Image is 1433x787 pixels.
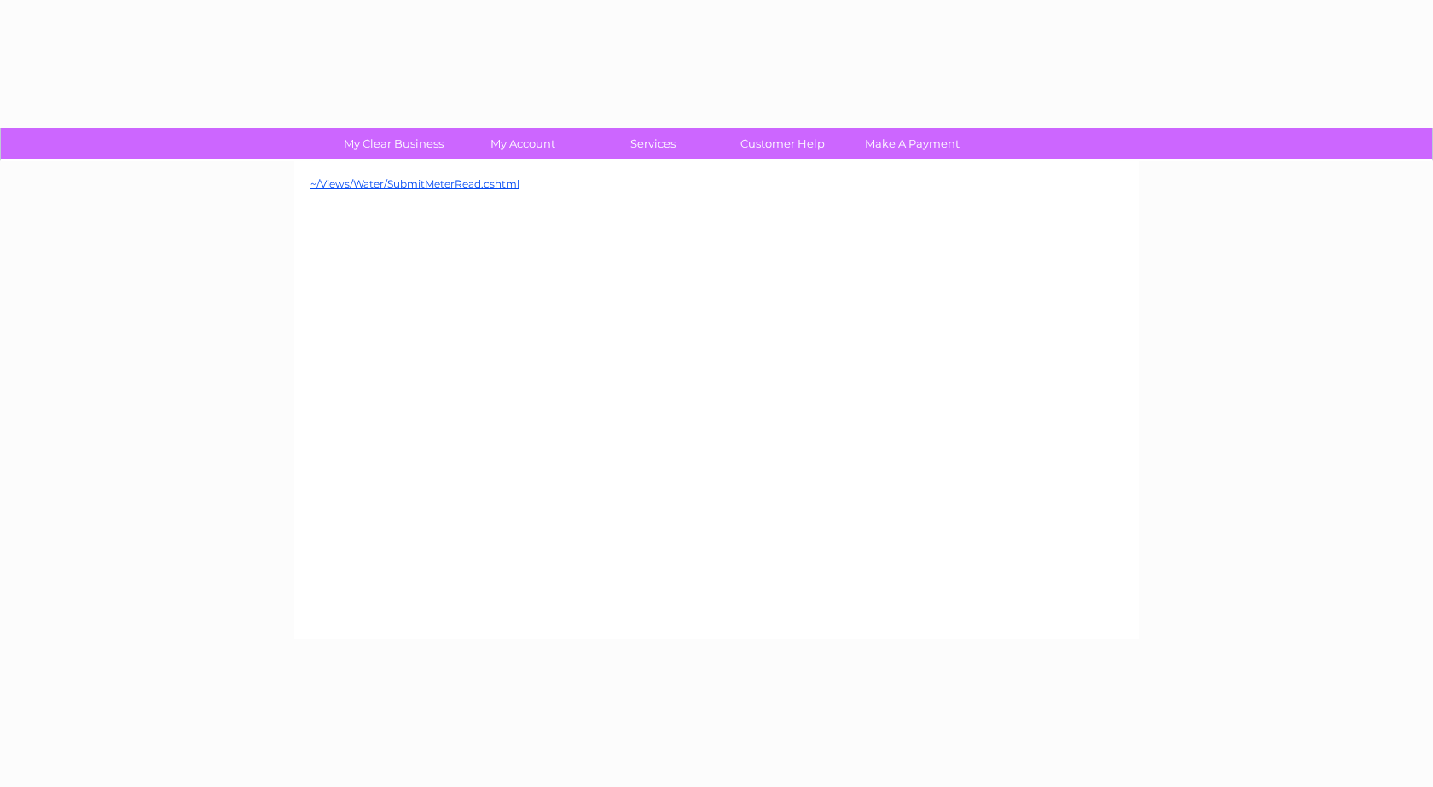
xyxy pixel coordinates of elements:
[842,128,983,159] a: Make A Payment
[453,128,594,159] a: My Account
[310,177,519,190] a: ~/Views/Water/SubmitMeterRead.cshtml
[712,128,853,159] a: Customer Help
[323,128,464,159] a: My Clear Business
[583,128,723,159] a: Services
